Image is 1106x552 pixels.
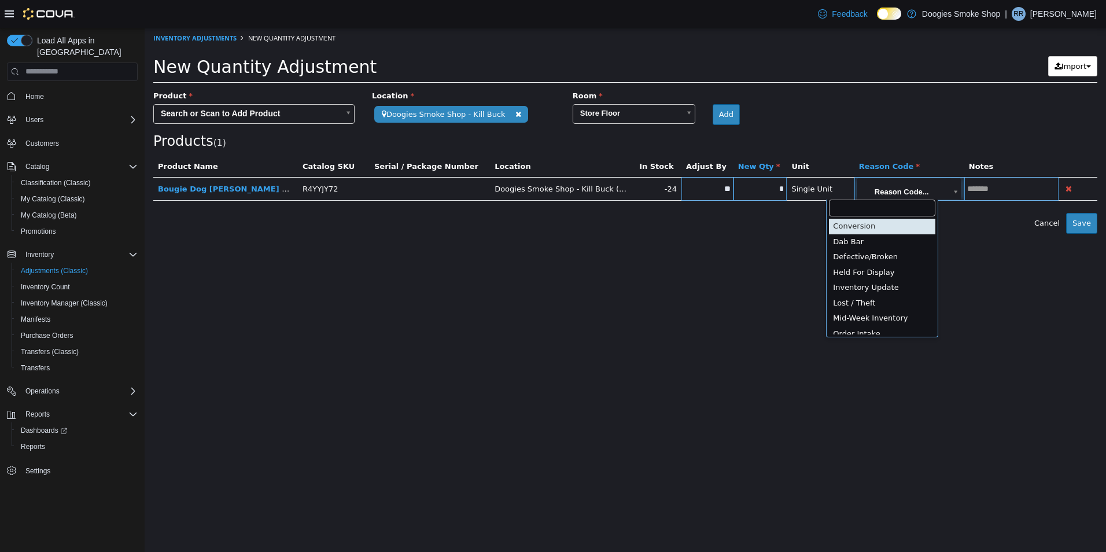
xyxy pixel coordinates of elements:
[25,139,59,148] span: Customers
[32,35,138,58] span: Load All Apps in [GEOGRAPHIC_DATA]
[25,410,50,419] span: Reports
[21,347,79,356] span: Transfers (Classic)
[21,227,56,236] span: Promotions
[12,263,142,279] button: Adjustments (Classic)
[16,424,138,437] span: Dashboards
[25,162,49,171] span: Catalog
[21,299,108,308] span: Inventory Manager (Classic)
[2,246,142,263] button: Inventory
[2,88,142,105] button: Home
[16,264,93,278] a: Adjustments (Classic)
[25,115,43,124] span: Users
[25,466,50,476] span: Settings
[21,89,138,104] span: Home
[2,383,142,399] button: Operations
[12,439,142,455] button: Reports
[16,312,55,326] a: Manifests
[16,208,82,222] a: My Catalog (Beta)
[684,268,791,284] div: Lost / Theft
[21,113,48,127] button: Users
[21,137,64,150] a: Customers
[21,442,45,451] span: Reports
[12,327,142,344] button: Purchase Orders
[21,384,138,398] span: Operations
[12,360,142,376] button: Transfers
[2,462,142,479] button: Settings
[2,159,142,175] button: Catalog
[21,90,49,104] a: Home
[21,463,138,477] span: Settings
[25,387,60,396] span: Operations
[21,407,138,421] span: Reports
[21,160,138,174] span: Catalog
[21,248,138,262] span: Inventory
[1005,7,1007,21] p: |
[25,250,54,259] span: Inventory
[12,295,142,311] button: Inventory Manager (Classic)
[684,222,791,237] div: Defective/Broken
[1012,7,1026,21] div: Ryan Redeye
[12,223,142,240] button: Promotions
[2,135,142,152] button: Customers
[16,280,138,294] span: Inventory Count
[12,207,142,223] button: My Catalog (Beta)
[1013,7,1023,21] span: RR
[21,282,70,292] span: Inventory Count
[16,225,138,238] span: Promotions
[25,92,44,101] span: Home
[16,176,95,190] a: Classification (Classic)
[21,363,50,373] span: Transfers
[2,112,142,128] button: Users
[16,440,50,454] a: Reports
[813,2,872,25] a: Feedback
[16,345,83,359] a: Transfers (Classic)
[21,211,77,220] span: My Catalog (Beta)
[21,315,50,324] span: Manifests
[1030,7,1097,21] p: [PERSON_NAME]
[21,384,64,398] button: Operations
[16,312,138,326] span: Manifests
[684,207,791,222] div: Dab Bar
[832,8,867,20] span: Feedback
[21,178,91,187] span: Classification (Classic)
[7,83,138,509] nav: Complex example
[21,160,54,174] button: Catalog
[16,208,138,222] span: My Catalog (Beta)
[12,175,142,191] button: Classification (Classic)
[12,344,142,360] button: Transfers (Classic)
[16,192,90,206] a: My Catalog (Classic)
[21,113,138,127] span: Users
[21,331,73,340] span: Purchase Orders
[12,422,142,439] a: Dashboards
[684,252,791,268] div: Inventory Update
[684,237,791,253] div: Held For Display
[16,440,138,454] span: Reports
[16,296,112,310] a: Inventory Manager (Classic)
[12,191,142,207] button: My Catalog (Classic)
[16,361,138,375] span: Transfers
[12,311,142,327] button: Manifests
[16,176,138,190] span: Classification (Classic)
[877,8,901,20] input: Dark Mode
[16,361,54,375] a: Transfers
[16,192,138,206] span: My Catalog (Classic)
[12,279,142,295] button: Inventory Count
[684,283,791,299] div: Mid-Week Inventory
[16,329,138,343] span: Purchase Orders
[23,8,75,20] img: Cova
[16,296,138,310] span: Inventory Manager (Classic)
[684,299,791,314] div: Order Intake
[16,280,75,294] a: Inventory Count
[16,225,61,238] a: Promotions
[16,424,72,437] a: Dashboards
[21,194,85,204] span: My Catalog (Classic)
[21,136,138,150] span: Customers
[21,248,58,262] button: Inventory
[16,329,78,343] a: Purchase Orders
[21,407,54,421] button: Reports
[684,191,791,207] div: Conversion
[922,7,1000,21] p: Doogies Smoke Shop
[21,426,67,435] span: Dashboards
[16,264,138,278] span: Adjustments (Classic)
